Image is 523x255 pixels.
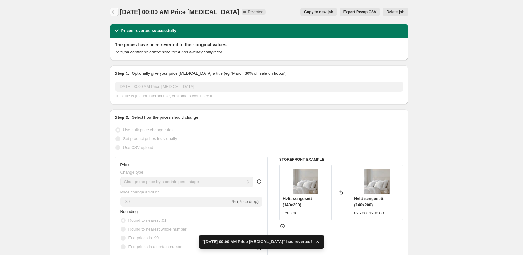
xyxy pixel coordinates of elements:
p: Optionally give your price [MEDICAL_DATA] a title (eg "March 30% off sale on boots") [132,70,286,77]
span: This title is just for internal use, customers won't see it [115,94,212,98]
img: Bosant_shoot_mars259744_80x.jpg [293,169,318,194]
span: End prices in .99 [128,236,159,240]
span: Round to nearest whole number [128,227,187,231]
span: Change type [120,170,144,175]
div: help [256,178,262,185]
span: Set product prices individually [123,136,177,141]
span: Rounding [120,209,138,214]
span: [DATE] 00:00 AM Price [MEDICAL_DATA] [120,8,239,15]
input: -15 [120,197,231,207]
span: "[DATE] 00:00 AM Price [MEDICAL_DATA]" has reverted! [202,239,312,245]
button: Copy to new job [300,8,337,16]
span: Reverted [248,9,263,14]
h2: The prices have been reverted to their original values. [115,41,403,48]
span: 1280.00 [283,211,297,215]
span: % (Price drop) [232,199,259,204]
h6: STOREFRONT EXAMPLE [279,157,403,162]
span: Round to nearest .01 [128,218,166,223]
h3: Price [120,162,129,167]
span: Use bulk price change rules [123,127,173,132]
span: Delete job [386,9,404,14]
img: Bosant_shoot_mars259744_80x.jpg [364,169,390,194]
h2: Step 1. [115,70,129,77]
h2: Step 2. [115,114,129,121]
p: Select how the prices should change [132,114,198,121]
span: Export Recap CSV [343,9,376,14]
span: Copy to new job [304,9,333,14]
input: 30% off holiday sale [115,82,403,92]
span: End prices in a certain number [128,244,184,249]
h2: Prices reverted successfully [121,28,177,34]
span: 896.00 [354,211,367,215]
span: 1280.00 [369,211,384,215]
button: Price change jobs [110,8,119,16]
span: Price change amount [120,190,159,194]
span: Hvitt sengesett (140x200) [283,196,312,207]
button: Export Recap CSV [340,8,380,16]
i: This job cannot be edited because it has already completed. [115,50,224,54]
button: Delete job [383,8,408,16]
span: Hvitt sengesett (140x200) [354,196,383,207]
span: Use CSV upload [123,145,153,150]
